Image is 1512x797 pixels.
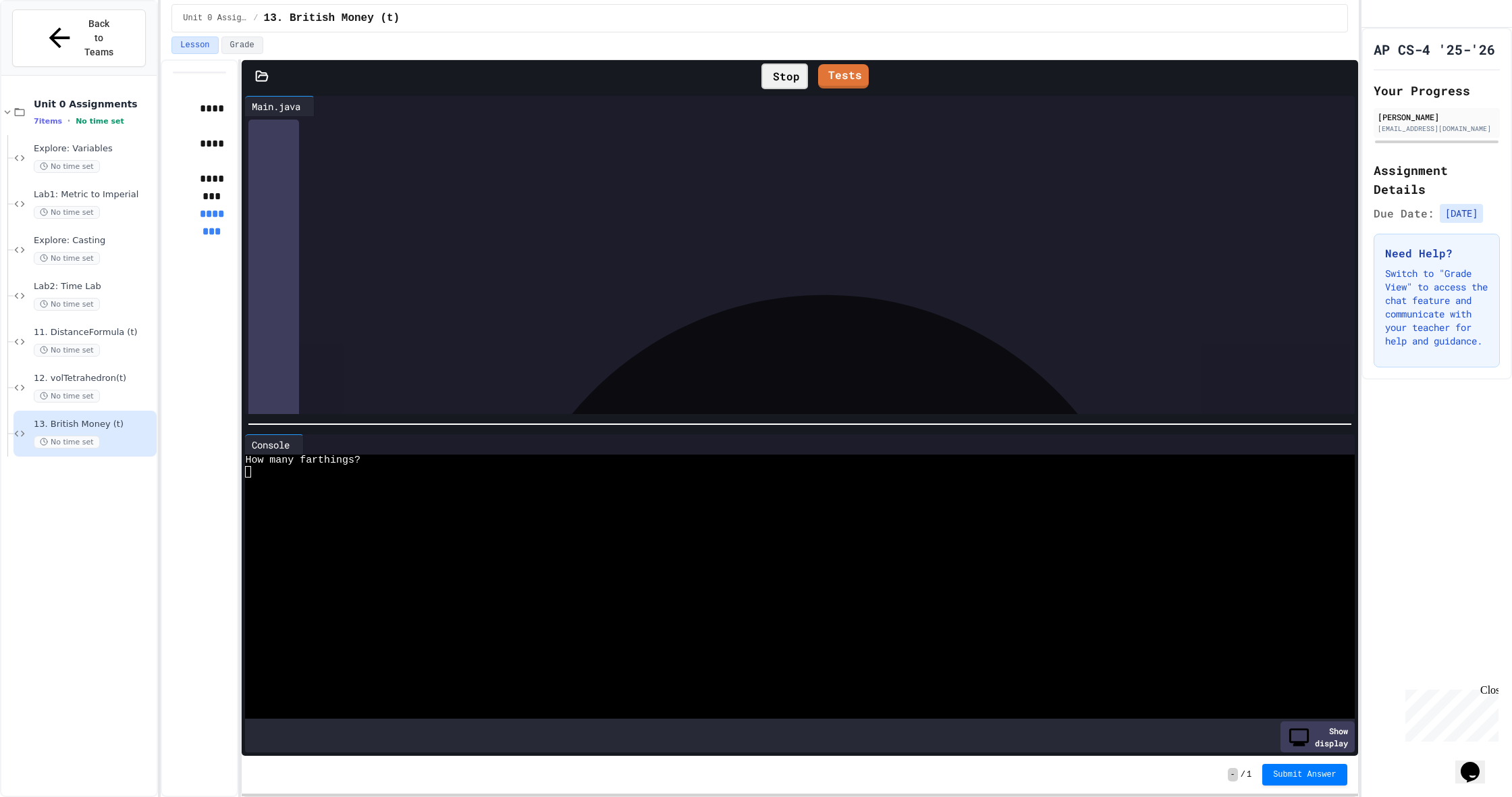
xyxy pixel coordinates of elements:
span: 1 [1247,769,1251,780]
button: Lesson [171,36,218,54]
iframe: chat widget [1400,684,1498,742]
div: Main.java [245,99,307,113]
div: Stop [761,63,808,89]
span: Explore: Variables [34,143,154,155]
div: [EMAIL_ADDRESS][DOMAIN_NAME] [1378,124,1496,134]
span: 12. volTetrahedron(t) [34,373,154,384]
div: [PERSON_NAME] [1378,111,1496,123]
p: Switch to "Grade View" to access the chat feature and communicate with your teacher for help and ... [1385,267,1488,348]
span: No time set [34,206,100,219]
h3: Need Help? [1385,245,1488,261]
span: 13. British Money (t) [264,10,400,26]
h2: Your Progress [1374,81,1500,100]
span: No time set [34,436,100,448]
div: Main.java [245,96,315,116]
span: Submit Answer [1273,769,1336,780]
iframe: chat widget [1455,743,1498,783]
span: No time set [34,252,100,265]
span: How many farthings? [245,455,360,466]
span: Unit 0 Assignments [34,98,154,110]
div: Show display [1280,721,1355,752]
a: Tests [818,64,869,88]
span: Unit 0 Assignments [183,13,248,24]
span: No time set [34,160,100,173]
button: Submit Answer [1262,764,1347,786]
span: 13. British Money (t) [34,419,154,430]
button: Back to Teams [12,9,146,67]
span: Explore: Casting [34,235,154,247]
span: / [253,13,258,24]
span: Back to Teams [83,17,115,59]
h2: Assignment Details [1374,161,1500,199]
button: Grade [221,36,263,54]
div: Console [245,438,296,452]
span: / [1241,769,1245,780]
div: Console [245,434,304,455]
span: No time set [34,390,100,403]
span: No time set [34,298,100,311]
span: Lab1: Metric to Imperial [34,189,154,201]
span: No time set [34,344,100,357]
span: 11. DistanceFormula (t) [34,327,154,338]
div: Chat with us now!Close [5,5,93,86]
span: [DATE] [1440,204,1483,223]
span: • [67,115,70,126]
span: Due Date: [1374,205,1434,222]
span: 7 items [34,117,62,126]
span: No time set [76,117,124,126]
span: - [1228,768,1238,781]
span: Lab2: Time Lab [34,281,154,292]
h1: AP CS-4 '25-'26 [1374,40,1495,59]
